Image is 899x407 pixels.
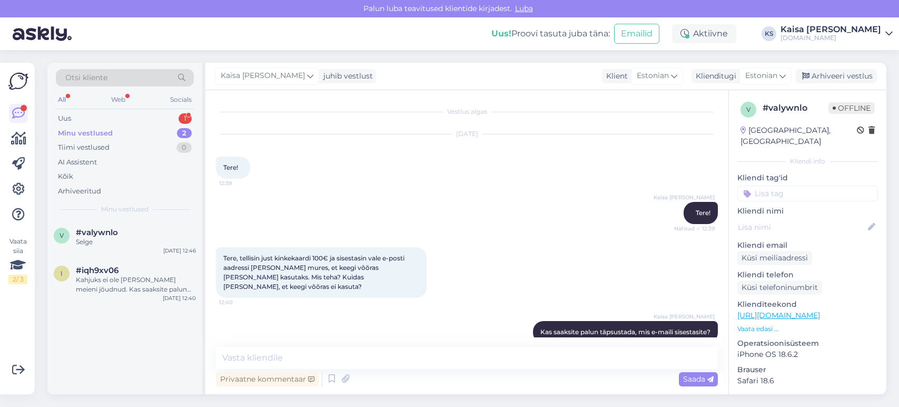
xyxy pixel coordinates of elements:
div: 2 [177,128,192,139]
p: Klienditeekond [737,299,878,310]
span: Kaisa [PERSON_NAME] [654,313,715,321]
div: Proovi tasuta juba täna: [491,27,610,40]
a: Kaisa [PERSON_NAME][DOMAIN_NAME] [781,25,893,42]
div: Kliendi info [737,157,878,166]
b: Uus! [491,28,511,38]
span: Minu vestlused [101,205,149,214]
div: 1 [179,113,192,124]
span: i [61,269,63,277]
div: [GEOGRAPHIC_DATA], [GEOGRAPHIC_DATA] [740,125,857,147]
span: Estonian [745,70,777,82]
span: #valywnlo [76,228,118,237]
div: Kahjuks ei ole [PERSON_NAME] meieni jõudnud. Kas saaksite palun kirja edastada [EMAIL_ADDRESS][DO... [76,275,196,294]
div: Vaata siia [8,237,27,284]
div: Klient [602,71,628,82]
span: Nähtud ✓ 12:39 [674,225,715,232]
button: Emailid [614,24,659,44]
div: Arhiveeritud [58,186,101,197]
div: Küsi telefoninumbrit [737,280,822,295]
p: Brauser [737,364,878,375]
span: Offline [828,102,875,114]
span: Saada [683,374,714,384]
p: iPhone OS 18.6.2 [737,349,878,360]
img: Askly Logo [8,71,28,91]
div: Privaatne kommentaar [216,372,319,386]
span: Tere! [223,163,238,171]
span: Estonian [637,70,669,82]
div: juhib vestlust [319,71,373,82]
div: Tiimi vestlused [58,142,110,153]
div: 2 / 3 [8,275,27,284]
p: Kliendi telefon [737,269,878,280]
p: Vaata edasi ... [737,324,878,334]
span: Kaisa [PERSON_NAME] [221,70,305,82]
span: v [60,231,64,239]
div: Arhiveeri vestlus [796,69,877,83]
div: All [56,93,68,106]
div: 0 [176,142,192,153]
div: Web [109,93,127,106]
span: Luba [512,4,536,13]
div: Selge [76,237,196,247]
span: 12:40 [219,298,259,306]
div: Vestlus algas [216,107,718,117]
div: [DATE] 12:46 [163,247,196,255]
span: #iqh9xv06 [76,266,118,275]
p: Kliendi email [737,240,878,251]
div: Socials [168,93,194,106]
div: Minu vestlused [58,128,113,139]
div: # valywnlo [763,102,828,114]
span: Kas saaksite palun täpsustada, mis e-maili sisestasite? [540,328,710,336]
p: Safari 18.6 [737,375,878,386]
div: AI Assistent [58,157,97,168]
div: Kaisa [PERSON_NAME] [781,25,881,34]
input: Lisa tag [737,186,878,201]
div: [DATE] [216,129,718,139]
div: KS [762,26,776,41]
span: 12:39 [219,179,259,187]
p: Operatsioonisüsteem [737,338,878,349]
span: Kaisa [PERSON_NAME] [654,193,715,201]
div: Klienditugi [691,71,736,82]
span: v [746,105,750,113]
input: Lisa nimi [738,221,866,233]
div: Kõik [58,171,73,182]
span: Tere! [696,209,710,217]
p: Kliendi tag'id [737,172,878,183]
span: Otsi kliente [65,72,107,83]
div: Aktiivne [672,24,736,43]
div: Uus [58,113,71,124]
p: Kliendi nimi [737,206,878,217]
div: [DOMAIN_NAME] [781,34,881,42]
span: Tere, tellisin just kinkekaardi 100€ ja sisestasin vale e-posti aadressi [PERSON_NAME] mures, et ... [223,254,406,290]
div: Küsi meiliaadressi [737,251,812,265]
div: [DATE] 12:40 [163,294,196,302]
a: [URL][DOMAIN_NAME] [737,311,820,320]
